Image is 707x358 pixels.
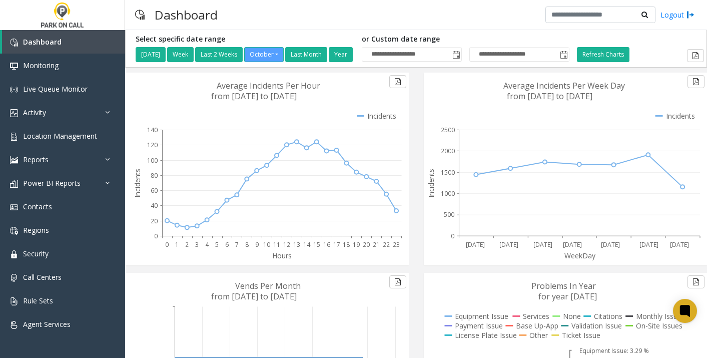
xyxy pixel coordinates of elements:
[444,211,454,219] text: 500
[499,240,518,249] text: [DATE]
[373,240,380,249] text: 21
[10,321,18,329] img: 'icon'
[151,171,158,180] text: 80
[10,297,18,305] img: 'icon'
[136,35,354,44] h5: Select specific date range
[211,91,297,102] text: from [DATE] to [DATE]
[687,49,704,62] button: Export to pdf
[283,240,290,249] text: 12
[151,201,158,210] text: 40
[558,48,569,62] span: Toggle popup
[147,126,158,134] text: 140
[235,280,301,291] text: Vends Per Month
[285,47,327,62] button: Last Month
[563,240,582,249] text: [DATE]
[195,47,243,62] button: Last 2 Weeks
[293,240,300,249] text: 13
[23,155,49,164] span: Reports
[686,10,694,20] img: logout
[245,240,249,249] text: 8
[235,240,239,249] text: 7
[426,169,436,198] text: Incidents
[353,240,360,249] text: 19
[10,39,18,47] img: 'icon'
[147,156,158,165] text: 100
[10,250,18,258] img: 'icon'
[333,240,340,249] text: 17
[263,240,270,249] text: 10
[450,48,461,62] span: Toggle popup
[441,147,455,155] text: 2000
[23,37,62,47] span: Dashboard
[577,47,629,62] button: Refresh Charts
[136,47,166,62] button: [DATE]
[600,240,619,249] text: [DATE]
[23,202,52,211] span: Contacts
[533,240,552,249] text: [DATE]
[23,108,46,117] span: Activity
[329,47,353,62] button: Year
[135,3,145,27] img: pageIcon
[441,126,455,134] text: 2500
[538,291,597,302] text: for year [DATE]
[23,61,59,70] span: Monitoring
[133,169,142,198] text: Incidents
[175,240,179,249] text: 1
[23,296,53,305] span: Rule Sets
[273,240,280,249] text: 11
[687,75,704,88] button: Export to pdf
[343,240,350,249] text: 18
[23,131,97,141] span: Location Management
[564,251,596,260] text: WeekDay
[23,319,71,329] span: Agent Services
[185,240,189,249] text: 2
[217,80,320,91] text: Average Incidents Per Hour
[389,75,406,88] button: Export to pdf
[195,240,199,249] text: 3
[687,275,704,288] button: Export to pdf
[244,47,284,62] button: October
[150,3,223,27] h3: Dashboard
[167,47,194,62] button: Week
[211,291,297,302] text: from [DATE] to [DATE]
[154,232,158,240] text: 0
[10,274,18,282] img: 'icon'
[507,91,592,102] text: from [DATE] to [DATE]
[441,168,455,177] text: 1500
[2,30,125,54] a: Dashboard
[660,10,694,20] a: Logout
[10,180,18,188] img: 'icon'
[362,35,569,44] h5: or Custom date range
[10,156,18,164] img: 'icon'
[441,189,455,198] text: 1000
[323,240,330,249] text: 16
[23,272,62,282] span: Call Centers
[255,240,259,249] text: 9
[363,240,370,249] text: 20
[639,240,658,249] text: [DATE]
[531,280,596,291] text: Problems In Year
[165,240,169,249] text: 0
[389,275,406,288] button: Export to pdf
[272,251,292,260] text: Hours
[503,80,625,91] text: Average Incidents Per Week Day
[303,240,311,249] text: 14
[23,84,88,94] span: Live Queue Monitor
[393,240,400,249] text: 23
[10,203,18,211] img: 'icon'
[23,225,49,235] span: Regions
[10,109,18,117] img: 'icon'
[10,86,18,94] img: 'icon'
[383,240,390,249] text: 22
[579,346,649,355] text: Equipment Issue: 3.29 %
[10,133,18,141] img: 'icon'
[147,141,158,149] text: 120
[313,240,320,249] text: 15
[225,240,229,249] text: 6
[205,240,209,249] text: 4
[10,62,18,70] img: 'icon'
[23,249,49,258] span: Security
[670,240,689,249] text: [DATE]
[151,217,158,225] text: 20
[10,227,18,235] img: 'icon'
